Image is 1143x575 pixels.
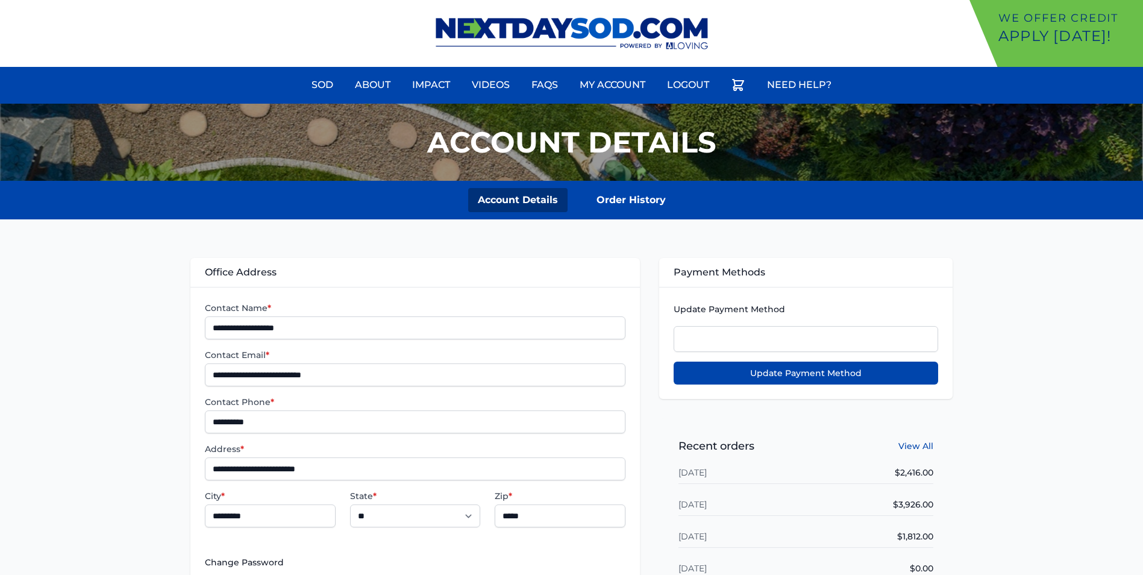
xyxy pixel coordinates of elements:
a: [DATE] [678,499,707,510]
button: Update Payment Method [674,362,938,385]
a: Videos [465,71,517,99]
a: My Account [572,71,653,99]
a: [DATE] [678,467,707,478]
dd: $0.00 [910,562,933,574]
a: Logout [660,71,716,99]
label: Address [205,443,625,455]
a: [DATE] [678,563,707,574]
label: City [205,490,336,502]
p: Apply [DATE]! [998,27,1138,46]
label: State [350,490,481,502]
span: Update Payment Method [750,367,862,379]
a: About [348,71,398,99]
a: FAQs [524,71,565,99]
iframe: Secure payment input frame [679,334,933,344]
label: Zip [495,490,625,502]
a: Need Help? [760,71,839,99]
span: Change Password [205,556,625,568]
label: Contact Name [205,302,625,314]
a: View All [898,440,933,452]
div: Payment Methods [659,258,953,287]
a: Impact [405,71,457,99]
dd: $2,416.00 [895,467,933,479]
a: Account Details [468,188,568,212]
div: Office Address [190,258,640,287]
dd: $3,926.00 [893,498,933,511]
label: Contact Email [205,349,625,361]
span: Update Payment Method [674,304,785,315]
p: We offer Credit [998,10,1138,27]
a: [DATE] [678,531,707,542]
h2: Recent orders [678,438,754,454]
a: Sod [304,71,340,99]
label: Contact Phone [205,396,625,408]
a: Order History [587,188,675,212]
dd: $1,812.00 [897,530,933,542]
h1: Account Details [427,128,716,157]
